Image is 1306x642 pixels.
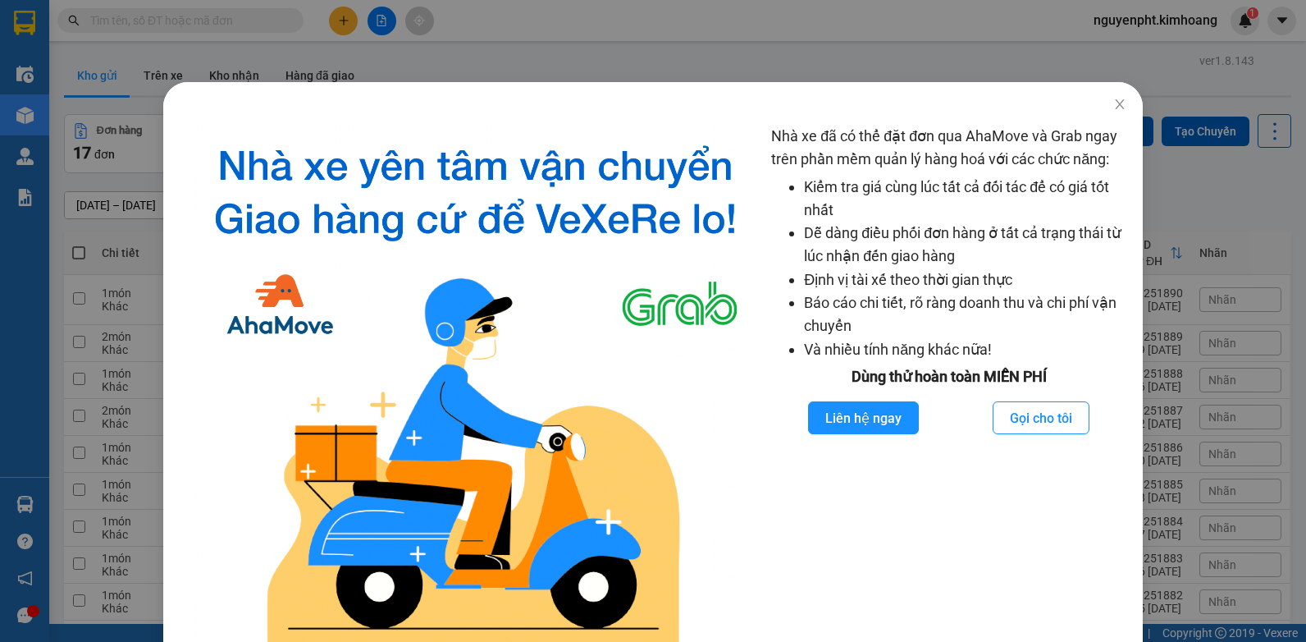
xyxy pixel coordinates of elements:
[804,291,1126,338] li: Báo cáo chi tiết, rõ ràng doanh thu và chi phí vận chuyển
[808,401,919,434] button: Liên hệ ngay
[771,365,1126,388] div: Dùng thử hoàn toàn MIỄN PHÍ
[1010,408,1072,429] span: Gọi cho tôi
[993,401,1089,434] button: Gọi cho tôi
[804,222,1126,268] li: Dễ dàng điều phối đơn hàng ở tất cả trạng thái từ lúc nhận đến giao hàng
[804,338,1126,361] li: Và nhiều tính năng khác nữa!
[804,176,1126,222] li: Kiểm tra giá cùng lúc tất cả đối tác để có giá tốt nhất
[1097,82,1143,128] button: Close
[804,268,1126,291] li: Định vị tài xế theo thời gian thực
[825,408,902,429] span: Liên hệ ngay
[1113,98,1126,111] span: close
